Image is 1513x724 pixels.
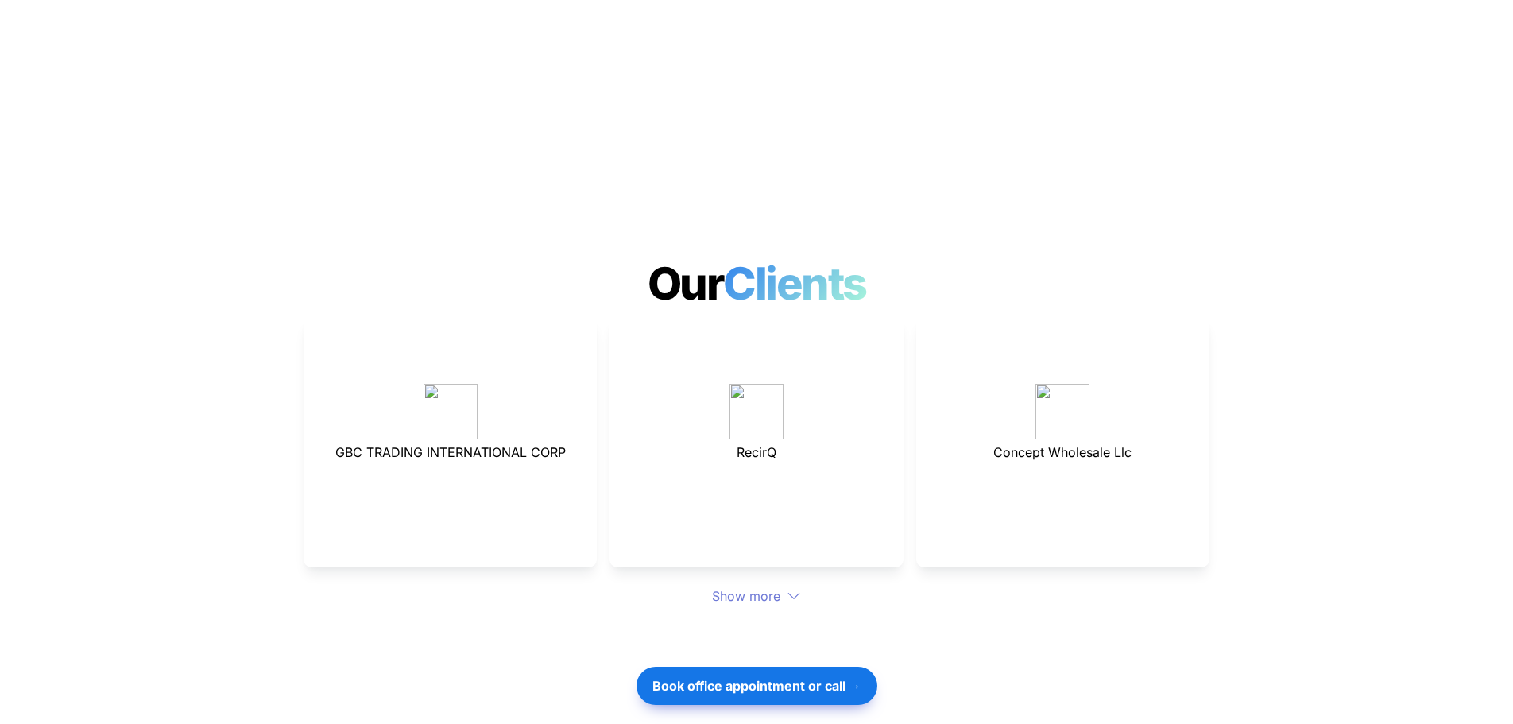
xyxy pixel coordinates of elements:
[737,444,776,460] span: RecirQ
[637,667,877,705] button: Book office appointment or call →
[304,587,1209,606] div: Show more
[723,257,875,311] span: Clients
[648,257,724,311] span: Our
[652,678,861,694] strong: Book office appointment or call →
[993,444,1132,460] span: Concept Wholesale Llc
[335,444,566,460] span: GBC TRADING INTERNATIONAL CORP
[637,659,877,713] a: Book office appointment or call →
